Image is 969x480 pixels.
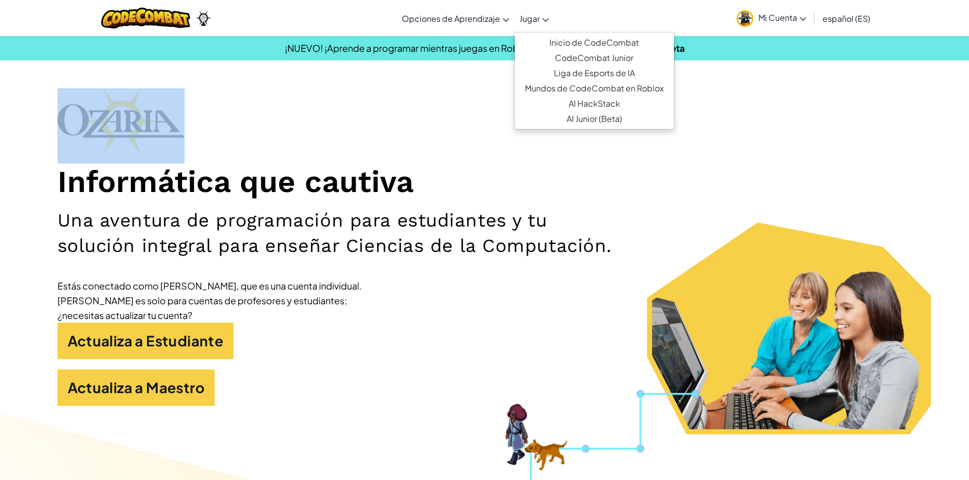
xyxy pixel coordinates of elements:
[817,5,875,32] a: español (ES)
[515,35,674,50] a: Inicio de CodeCombat
[758,12,806,23] span: Mi Cuenta
[57,208,630,258] h2: Una aventura de programación para estudiantes y tu solución integral para enseñar Ciencias de la ...
[515,111,674,126] a: AI Junior (Beta)
[737,10,753,27] img: avatar
[514,5,554,32] a: Jugar
[515,96,674,111] a: AI HackStack
[823,13,870,24] span: español (ES)
[515,81,674,96] a: Mundos de CodeCombat en Roblox
[285,42,534,54] span: ¡NUEVO! ¡Aprende a programar mientras juegas en Roblox!
[57,369,215,406] a: Actualiza a Maestro
[519,13,540,24] span: Jugar
[57,278,363,323] div: Estás conectado como [PERSON_NAME], que es una cuenta individual. [PERSON_NAME] es solo para cuen...
[57,323,234,359] a: Actualiza a Estudiante
[57,88,185,153] img: Ozaria branding logo
[57,164,912,201] h1: Informática que cautiva
[397,5,514,32] a: Opciones de Aprendizaje
[515,50,674,66] a: CodeCombat Junior
[195,11,212,26] img: Ozaria
[101,8,190,28] img: CodeCombat logo
[731,2,811,34] a: Mi Cuenta
[515,66,674,81] a: Liga de Esports de IA
[402,13,500,24] span: Opciones de Aprendizaje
